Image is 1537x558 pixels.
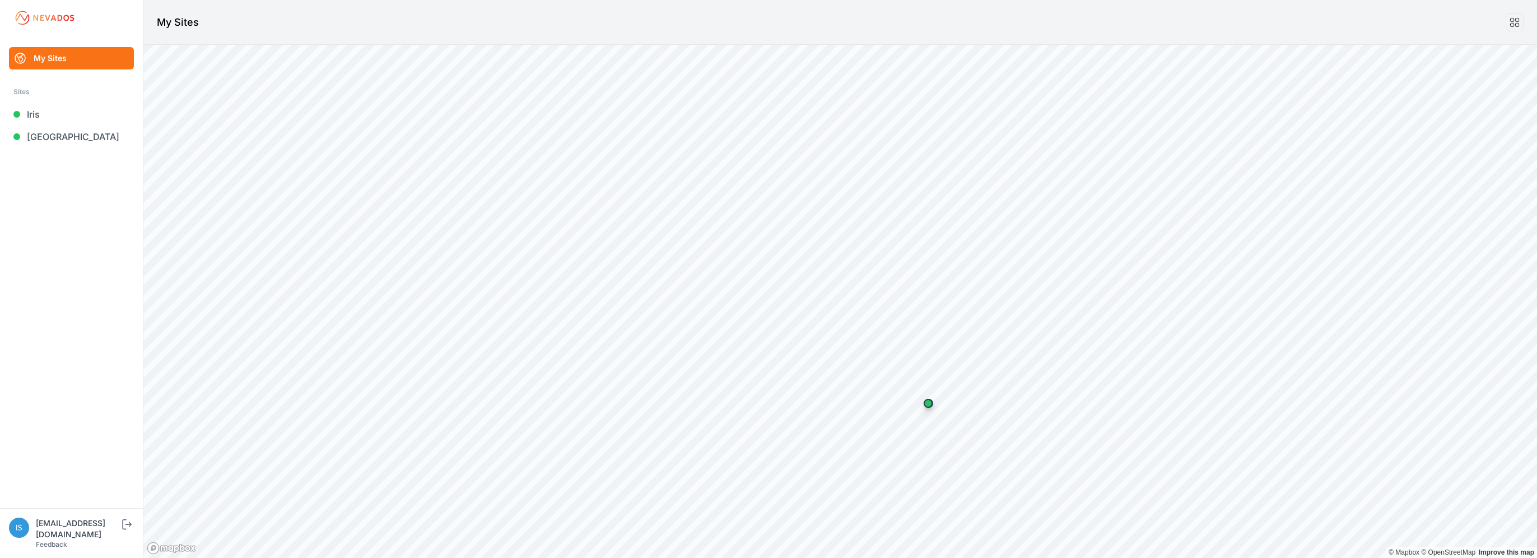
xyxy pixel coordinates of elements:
a: Map feedback [1479,548,1534,556]
a: Iris [9,103,134,125]
a: Feedback [36,540,67,548]
h1: My Sites [157,15,199,30]
a: My Sites [9,47,134,69]
img: iswagart@prim.com [9,518,29,538]
div: Map marker [917,392,939,415]
a: [GEOGRAPHIC_DATA] [9,125,134,148]
canvas: Map [143,45,1537,558]
img: Nevados [13,9,76,27]
a: OpenStreetMap [1421,548,1475,556]
a: Mapbox logo [147,542,196,555]
div: [EMAIL_ADDRESS][DOMAIN_NAME] [36,518,120,540]
div: Sites [13,85,129,99]
a: Mapbox [1389,548,1419,556]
